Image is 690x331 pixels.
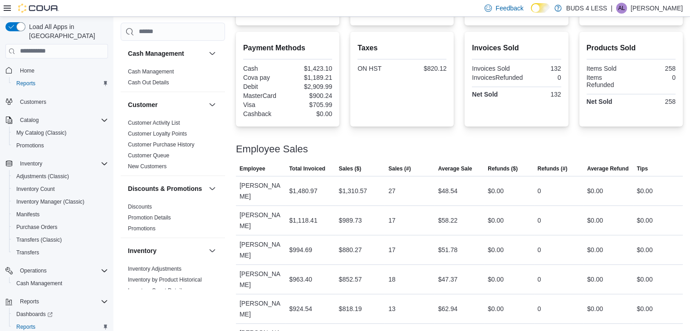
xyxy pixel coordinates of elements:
[438,165,472,172] span: Average Sale
[388,244,396,255] div: 17
[243,101,286,108] div: Visa
[128,152,169,159] a: Customer Queue
[13,247,43,258] a: Transfers
[519,91,561,98] div: 132
[16,265,108,276] span: Operations
[243,65,286,72] div: Cash
[13,278,108,289] span: Cash Management
[488,215,504,226] div: $0.00
[388,303,396,314] div: 13
[538,165,568,172] span: Refunds (#)
[13,222,61,233] a: Purchase Orders
[16,311,53,318] span: Dashboards
[438,303,458,314] div: $62.94
[636,185,652,196] div: $0.00
[633,74,675,81] div: 0
[339,244,362,255] div: $880.27
[16,115,42,126] button: Catalog
[388,165,411,172] span: Sales (#)
[339,274,362,285] div: $852.57
[207,48,218,59] button: Cash Management
[587,43,675,54] h2: Products Sold
[404,65,446,72] div: $820.12
[16,97,50,107] a: Customers
[128,214,171,221] span: Promotion Details
[16,296,43,307] button: Reports
[488,185,504,196] div: $0.00
[128,203,152,210] span: Discounts
[20,267,47,274] span: Operations
[128,100,157,109] h3: Customer
[357,65,400,72] div: ON HST
[13,247,108,258] span: Transfers
[207,245,218,256] button: Inventory
[13,127,70,138] a: My Catalog (Classic)
[128,287,185,294] a: Inventory Count Details
[587,185,603,196] div: $0.00
[128,49,184,58] h3: Cash Management
[16,142,44,149] span: Promotions
[13,78,39,89] a: Reports
[128,49,205,58] button: Cash Management
[289,185,317,196] div: $1,480.97
[16,211,39,218] span: Manifests
[236,235,285,264] div: [PERSON_NAME]
[16,158,46,169] button: Inventory
[538,215,541,226] div: 0
[9,246,112,259] button: Transfers
[587,74,629,88] div: Items Refunded
[9,77,112,90] button: Reports
[236,144,308,155] h3: Employee Sales
[13,234,108,245] span: Transfers (Classic)
[16,185,55,193] span: Inventory Count
[13,196,108,207] span: Inventory Manager (Classic)
[16,265,50,276] button: Operations
[13,209,108,220] span: Manifests
[633,98,675,105] div: 258
[128,131,187,137] a: Customer Loyalty Points
[243,74,286,81] div: Cova pay
[495,4,523,13] span: Feedback
[633,65,675,72] div: 258
[339,165,361,172] span: Sales ($)
[20,98,46,106] span: Customers
[243,83,286,90] div: Debit
[9,195,112,208] button: Inventory Manager (Classic)
[236,294,285,323] div: [PERSON_NAME]
[128,120,180,126] a: Customer Activity List
[13,140,108,151] span: Promotions
[16,236,62,243] span: Transfers (Classic)
[128,287,185,294] span: Inventory Count Details
[289,215,317,226] div: $1,118.41
[16,280,62,287] span: Cash Management
[16,173,69,180] span: Adjustments (Classic)
[289,83,332,90] div: $2,909.99
[289,165,325,172] span: Total Invoiced
[20,67,34,74] span: Home
[587,244,603,255] div: $0.00
[128,276,202,283] span: Inventory by Product Historical
[13,222,108,233] span: Purchase Orders
[128,68,174,75] span: Cash Management
[388,215,396,226] div: 17
[207,99,218,110] button: Customer
[388,185,396,196] div: 27
[128,130,187,137] span: Customer Loyalty Points
[128,265,181,273] span: Inventory Adjustments
[9,170,112,183] button: Adjustments (Classic)
[519,65,561,72] div: 132
[128,119,180,127] span: Customer Activity List
[128,100,205,109] button: Customer
[13,309,108,320] span: Dashboards
[289,92,332,99] div: $900.24
[13,234,65,245] a: Transfers (Classic)
[128,79,169,86] a: Cash Out Details
[13,127,108,138] span: My Catalog (Classic)
[128,225,156,232] a: Promotions
[13,171,73,182] a: Adjustments (Classic)
[16,115,108,126] span: Catalog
